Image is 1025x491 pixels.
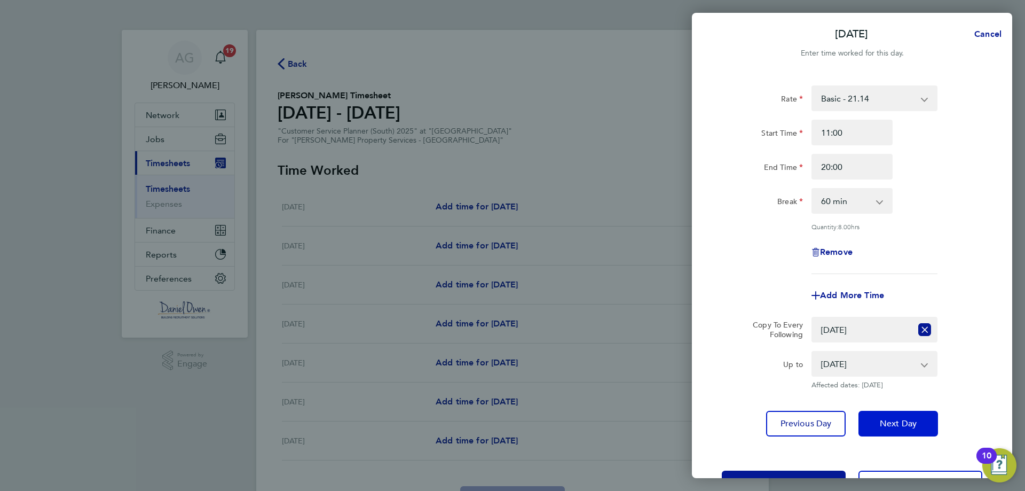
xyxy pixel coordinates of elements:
[811,154,893,180] input: E.g. 18:00
[982,448,1016,482] button: Open Resource Center, 10 new notifications
[820,247,853,257] span: Remove
[820,290,884,300] span: Add More Time
[918,318,931,341] button: Reset selection
[777,197,803,209] label: Break
[692,47,1012,60] div: Enter time worked for this day.
[838,222,851,231] span: 8.00
[766,411,846,437] button: Previous Day
[858,411,938,437] button: Next Day
[835,27,868,42] p: [DATE]
[744,320,803,339] label: Copy To Every Following
[811,381,937,389] span: Affected dates: [DATE]
[780,418,832,429] span: Previous Day
[761,128,803,141] label: Start Time
[971,29,1002,39] span: Cancel
[764,162,803,175] label: End Time
[811,291,884,300] button: Add More Time
[811,120,893,145] input: E.g. 08:00
[982,456,991,470] div: 10
[783,360,803,372] label: Up to
[811,222,937,231] div: Quantity: hrs
[811,248,853,256] button: Remove
[957,24,1012,45] button: Cancel
[781,94,803,107] label: Rate
[880,418,917,429] span: Next Day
